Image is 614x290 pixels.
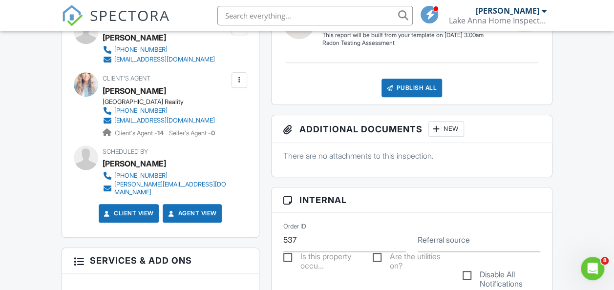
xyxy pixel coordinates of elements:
[381,79,443,97] div: Publish All
[283,252,361,264] label: Is this property occupied?
[475,6,539,16] div: [PERSON_NAME]
[428,121,464,137] div: New
[283,222,306,231] label: Order ID
[115,129,165,137] span: Client's Agent -
[581,257,604,280] iframe: Intercom live chat
[103,45,215,55] a: [PHONE_NUMBER]
[373,252,451,264] label: Are the utilities on?
[103,148,148,155] span: Scheduled By
[448,16,546,25] div: Lake Anna Home Inspections
[166,208,216,218] a: Agent View
[103,75,150,82] span: Client's Agent
[103,171,229,181] a: [PHONE_NUMBER]
[103,156,166,171] div: [PERSON_NAME]
[103,55,215,64] a: [EMAIL_ADDRESS][DOMAIN_NAME]
[217,6,413,25] input: Search everything...
[103,30,166,45] div: [PERSON_NAME]
[114,46,168,54] div: [PHONE_NUMBER]
[103,83,166,98] a: [PERSON_NAME]
[103,106,215,116] a: [PHONE_NUMBER]
[157,129,164,137] strong: 14
[62,248,259,273] h3: Services & Add ons
[169,129,215,137] span: Seller's Agent -
[601,257,609,265] span: 8
[103,116,215,125] a: [EMAIL_ADDRESS][DOMAIN_NAME]
[272,115,552,143] h3: Additional Documents
[114,172,168,180] div: [PHONE_NUMBER]
[90,5,170,25] span: SPECTORA
[114,117,215,124] div: [EMAIL_ADDRESS][DOMAIN_NAME]
[62,13,170,34] a: SPECTORA
[114,181,229,196] div: [PERSON_NAME][EMAIL_ADDRESS][DOMAIN_NAME]
[102,208,154,218] a: Client View
[114,107,168,115] div: [PHONE_NUMBER]
[272,187,552,213] h3: Internal
[211,129,215,137] strong: 0
[418,234,470,245] label: Referral source
[62,5,83,26] img: The Best Home Inspection Software - Spectora
[114,56,215,63] div: [EMAIL_ADDRESS][DOMAIN_NAME]
[283,150,541,161] p: There are no attachments to this inspection.
[322,39,484,47] div: Radon Testing Assessment
[463,270,541,282] label: Disable All Notifications
[103,181,229,196] a: [PERSON_NAME][EMAIL_ADDRESS][DOMAIN_NAME]
[322,31,484,39] div: This report will be built from your template on [DATE] 3:00am
[103,98,223,106] div: [GEOGRAPHIC_DATA] Reality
